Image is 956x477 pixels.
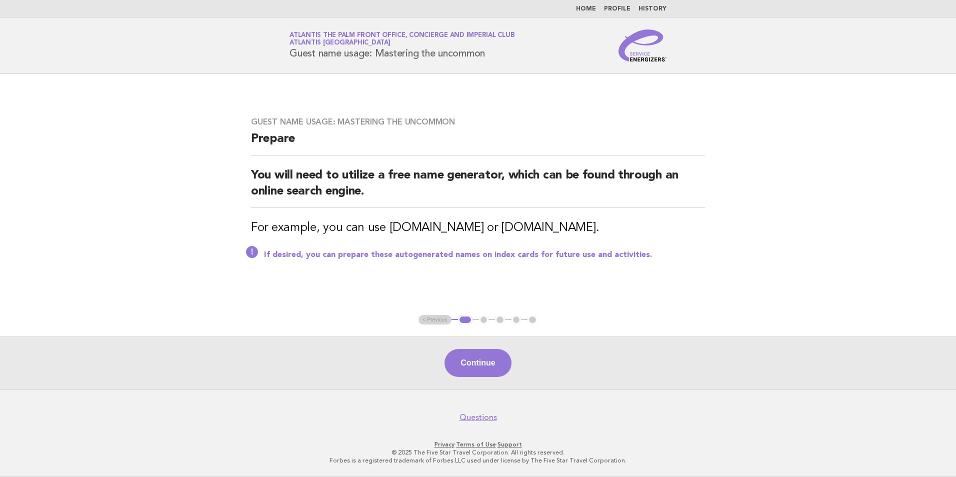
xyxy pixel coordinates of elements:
[618,29,666,61] img: Service Energizers
[264,250,705,260] p: If desired, you can prepare these autogenerated names on index cards for future use and activities.
[251,131,705,155] h2: Prepare
[576,6,596,12] a: Home
[172,448,784,456] p: © 2025 The Five Star Travel Corporation. All rights reserved.
[251,117,705,127] h3: Guest name usage: Mastering the uncommon
[497,441,522,448] a: Support
[459,412,497,422] a: Questions
[172,440,784,448] p: · ·
[289,32,514,58] h1: Guest name usage: Mastering the uncommon
[251,167,705,208] h2: You will need to utilize a free name generator, which can be found through an online search engine.
[604,6,630,12] a: Profile
[444,349,511,377] button: Continue
[456,441,496,448] a: Terms of Use
[458,315,472,325] button: 1
[172,456,784,464] p: Forbes is a registered trademark of Forbes LLC used under license by The Five Star Travel Corpora...
[434,441,454,448] a: Privacy
[251,220,705,236] h3: For example, you can use [DOMAIN_NAME] or [DOMAIN_NAME].
[638,6,666,12] a: History
[289,32,514,46] a: Atlantis The Palm Front Office, Concierge and Imperial ClubAtlantis [GEOGRAPHIC_DATA]
[289,40,390,46] span: Atlantis [GEOGRAPHIC_DATA]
